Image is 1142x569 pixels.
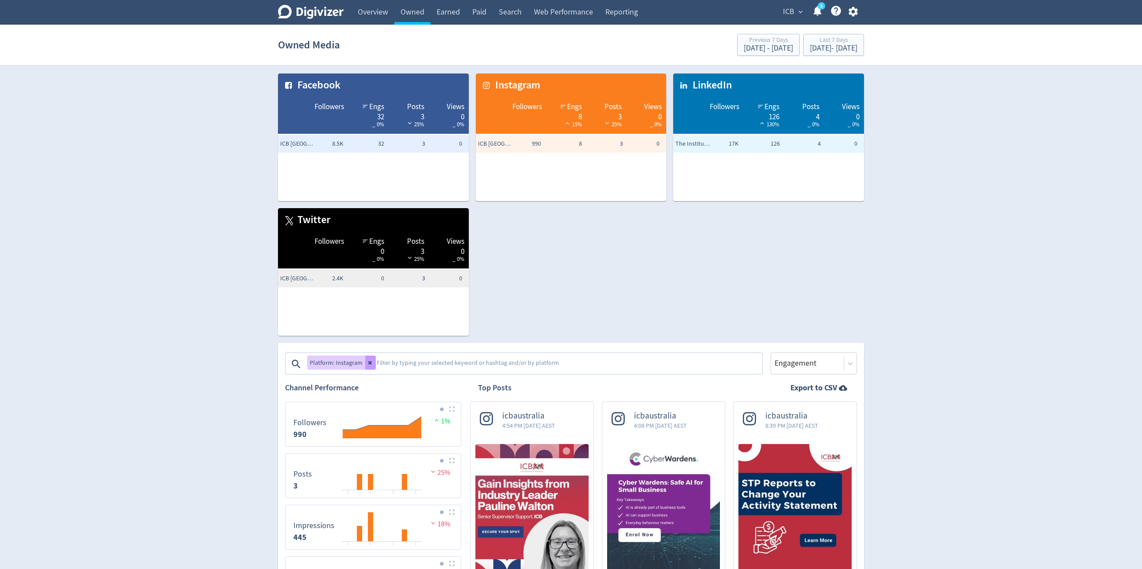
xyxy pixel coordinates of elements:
span: Engs [764,102,779,112]
span: Twitter [293,213,330,228]
td: 3 [386,135,427,153]
td: 126 [741,135,782,153]
span: 8:39 PM [DATE] AEST [765,421,818,430]
td: 0 [345,270,386,287]
img: positive-performance-white.svg [563,120,572,126]
img: Placeholder [449,561,455,566]
text: 06/08 [343,545,354,551]
div: 0 [353,246,384,253]
div: Previous 7 Days [744,37,793,44]
div: Last 7 Days [810,37,857,44]
div: 8 [551,112,582,119]
span: 4:08 PM [DATE] AEST [634,421,687,430]
div: 4 [788,112,819,119]
td: 17K [700,135,741,153]
span: ICB [783,5,794,19]
span: Platform: Instagram [310,360,363,366]
text: 12/08 [411,545,422,551]
span: Facebook [293,78,341,93]
button: Last 7 Days[DATE]- [DATE] [803,34,864,56]
div: 0 [630,112,662,119]
button: Previous 7 Days[DATE] - [DATE] [737,34,800,56]
span: Views [644,102,662,112]
td: 8 [543,135,584,153]
td: 0 [625,135,666,153]
img: positive-performance-white.svg [758,120,767,126]
span: expand_more [797,8,805,16]
td: 3 [584,135,625,153]
td: 0 [823,135,864,153]
td: 0 [427,270,468,287]
span: _ 0% [808,121,819,128]
div: 0 [433,246,464,253]
span: Views [447,236,464,247]
span: _ 0% [650,121,662,128]
table: customized table [673,73,864,201]
span: Posts [604,102,622,112]
span: Followers [710,102,739,112]
span: Followers [512,102,542,112]
span: 18% [429,520,450,529]
text: 12/08 [411,493,422,499]
td: 8.5K [304,135,345,153]
span: Posts [407,236,424,247]
span: 25% [429,468,450,477]
h2: Channel Performance [285,382,461,393]
span: 25% [405,121,424,128]
span: icbaustralia [502,411,555,421]
table: customized table [278,208,469,336]
table: customized table [476,73,667,201]
a: 5 [818,2,825,10]
img: negative-performance-white.svg [405,120,414,126]
dt: Posts [293,469,312,479]
span: 15% [563,121,582,128]
span: Followers [315,236,344,247]
td: 990 [502,135,543,153]
span: Posts [802,102,819,112]
span: 25% [603,121,622,128]
dt: Followers [293,418,326,428]
td: 0 [427,135,468,153]
span: ICB Australia [478,139,513,148]
span: _ 0% [452,121,464,128]
img: positive-performance.svg [432,417,441,423]
strong: 990 [293,429,307,440]
div: 0 [828,112,860,119]
strong: 445 [293,532,307,543]
img: negative-performance.svg [429,520,438,526]
img: negative-performance-white.svg [603,120,612,126]
span: Engs [369,102,384,112]
text: 10/08 [388,493,399,499]
span: _ 0% [452,255,464,263]
span: 4:54 PM [DATE] AEST [502,421,555,430]
td: 3 [386,270,427,287]
td: 4 [782,135,823,153]
div: 126 [748,112,779,119]
span: icbaustralia [634,411,687,421]
span: The Institute of Certified Bookkeepers [675,139,711,148]
h1: Owned Media [278,31,340,59]
span: ICB Australia [280,274,315,283]
span: Posts [407,102,424,112]
div: 32 [353,112,384,119]
span: ICB Australia [280,139,315,148]
span: Engs [567,102,582,112]
img: Placeholder [449,406,455,412]
svg: Impressions 445 [289,509,457,546]
img: negative-performance.svg [429,468,438,475]
span: Engs [369,236,384,247]
svg: Posts 3 [289,457,457,494]
div: 3 [591,112,622,119]
h2: Top Posts [478,382,512,393]
strong: Export to CSV [790,382,837,393]
span: Followers [315,102,344,112]
span: Instagram [491,78,540,93]
span: Views [447,102,464,112]
span: _ 0% [848,121,860,128]
text: 08/08 [365,493,376,499]
div: 0 [433,112,464,119]
div: 3 [393,112,424,119]
div: 3 [393,246,424,253]
div: [DATE] - [DATE] [744,44,793,52]
strong: 3 [293,481,298,491]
